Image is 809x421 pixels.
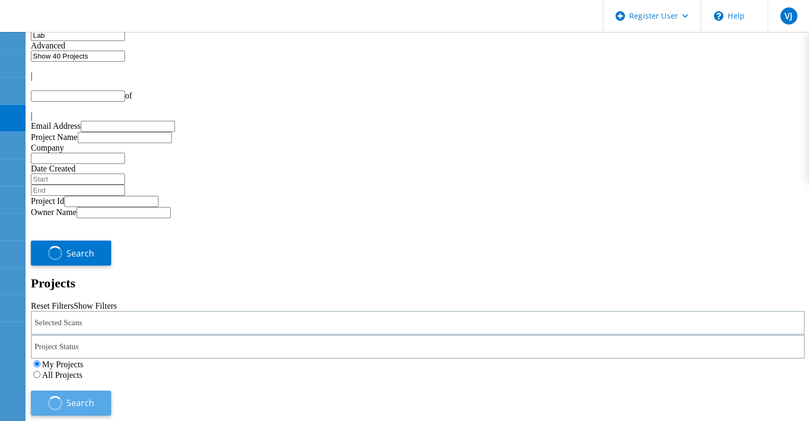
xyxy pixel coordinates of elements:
[31,196,64,205] label: Project Id
[714,11,723,21] svg: \n
[31,111,805,121] div: |
[31,133,78,142] label: Project Name
[42,360,84,369] label: My Projects
[31,276,76,290] b: Projects
[31,41,65,50] span: Advanced
[31,174,125,185] input: Start
[73,301,116,310] a: Show Filters
[31,208,77,217] label: Owner Name
[31,164,76,173] label: Date Created
[31,143,64,152] label: Company
[31,121,81,130] label: Email Address
[31,30,125,41] input: Search projects by name, owner, ID, company, etc
[31,311,805,335] div: Selected Scans
[66,247,94,259] span: Search
[31,185,125,196] input: End
[31,71,805,81] div: |
[31,391,111,416] button: Search
[31,301,73,310] a: Reset Filters
[11,21,125,30] a: Live Optics Dashboard
[785,12,793,20] span: VJ
[31,241,111,266] button: Search
[66,397,94,409] span: Search
[31,335,805,359] div: Project Status
[125,91,132,100] span: of
[42,370,82,379] label: All Projects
